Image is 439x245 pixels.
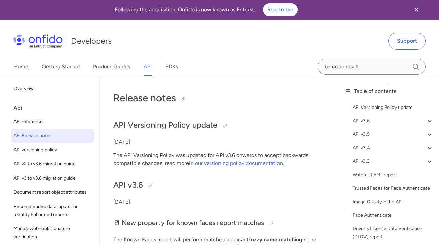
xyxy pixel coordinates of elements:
[353,184,434,192] a: Trusted Faces for Face Authenticate
[113,180,324,191] h2: API v3.6
[13,34,63,48] img: Onfido Logo
[353,198,434,206] a: Image Quality in the API
[165,57,178,76] a: SDKs
[13,57,28,76] a: Home
[11,186,94,199] a: Document report object attributes
[11,82,94,95] a: Overview
[113,218,324,229] h3: 🖥 New property for known faces report matches
[11,143,94,157] a: API versioning policy
[13,203,91,219] span: Recommended data inputs for Identity Enhanced reports
[113,91,324,105] h1: Release notes
[93,57,130,76] a: Product Guides
[13,146,91,154] span: API versioning policy
[71,36,112,47] h1: Developers
[11,115,94,128] a: API reference
[144,57,152,76] a: API
[189,160,283,166] a: in our versioning policy documentation
[113,120,324,131] h2: API Versioning Policy update
[353,171,434,179] a: Watchlist AML report
[353,144,434,152] a: API v3.4
[8,3,404,16] div: Following the acquisition, Onfido is now known as Entrust.
[11,200,94,221] a: Recommended data inputs for Identity Enhanced reports
[353,211,434,219] a: Face Authenticate
[13,160,91,168] span: API v2 to v3.6 migration guide
[13,118,91,126] span: API reference
[113,138,324,146] p: [DATE]
[11,222,94,244] a: Manual webhook signature verification
[353,117,434,125] a: API v3.6
[388,33,426,50] a: Support
[13,188,91,196] span: Document report object attributes
[343,87,434,95] div: Table of contents
[11,172,94,185] a: API v3 to v3.6 migration guide
[42,57,80,76] a: Getting Started
[353,225,434,241] a: Driver's License Data Verification (DLDV) report
[113,151,324,167] p: The API Versioning Policy was updated for API v3.6 onwards to accept backwards compatible changes...
[13,132,91,140] span: API Release notes
[353,130,434,139] a: API v3.5
[353,103,434,112] a: API Versioning Policy update
[13,174,91,182] span: API v3 to v3.6 migration guide
[13,101,97,115] div: Api
[11,129,94,143] a: API Release notes
[249,236,302,243] strong: fuzzy name matching
[13,225,91,241] span: Manual webhook signature verification
[113,198,324,206] p: [DATE]
[263,3,298,16] a: Read more
[412,6,420,14] svg: Close banner
[318,59,426,75] input: Onfido search input field
[353,157,434,165] a: API v3.3
[404,1,429,18] button: Close banner
[11,157,94,171] a: API v2 to v3.6 migration guide
[13,85,91,93] span: Overview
